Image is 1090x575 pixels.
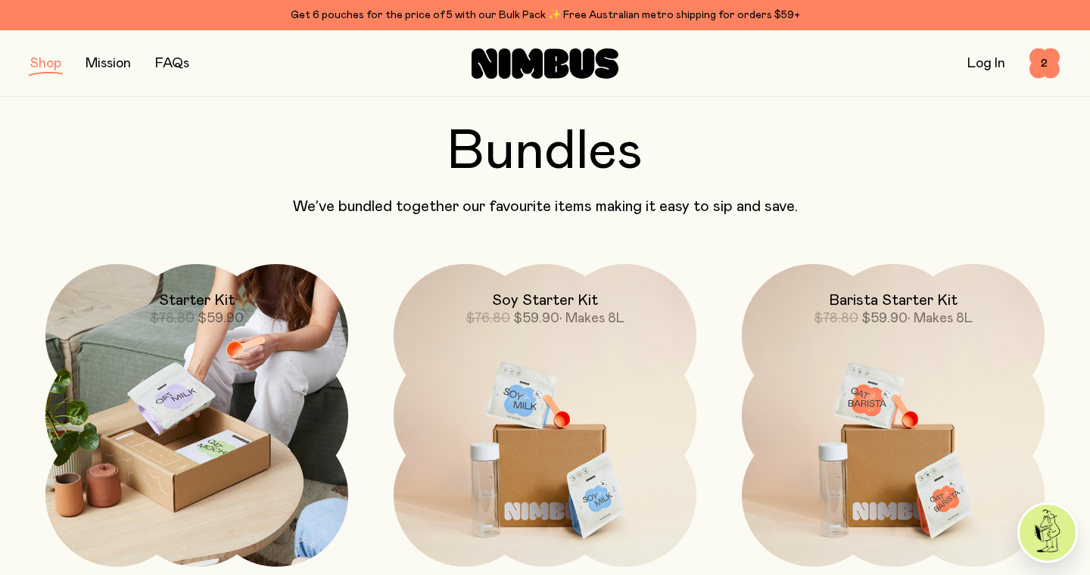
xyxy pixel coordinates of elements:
[30,197,1060,216] p: We’ve bundled together our favourite items making it easy to sip and save.
[150,312,195,325] span: $78.80
[492,291,598,309] h2: Soy Starter Kit
[967,57,1005,70] a: Log In
[30,6,1060,24] div: Get 6 pouches for the price of 5 with our Bulk Pack ✨ Free Australian metro shipping for orders $59+
[30,125,1060,179] h2: Bundles
[861,312,908,325] span: $59.90
[466,312,510,325] span: $76.80
[908,312,973,325] span: • Makes 8L
[86,57,131,70] a: Mission
[45,264,348,567] a: Starter Kit$78.80$59.90
[155,57,189,70] a: FAQs
[394,264,696,567] a: Soy Starter Kit$76.80$59.90• Makes 8L
[559,312,624,325] span: • Makes 8L
[1029,48,1060,79] button: 2
[814,312,858,325] span: $78.80
[829,291,958,309] h2: Barista Starter Kit
[198,312,244,325] span: $59.90
[742,264,1045,567] a: Barista Starter Kit$78.80$59.90• Makes 8L
[513,312,559,325] span: $59.90
[1020,505,1076,561] img: agent
[159,291,235,309] h2: Starter Kit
